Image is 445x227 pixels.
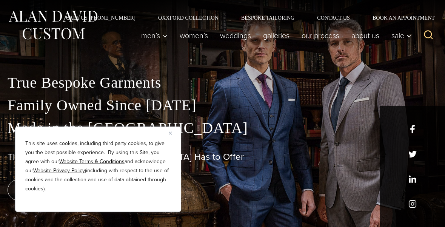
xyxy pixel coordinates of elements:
h1: The Best Custom Suits [GEOGRAPHIC_DATA] Has to Offer [8,151,437,162]
span: Sale [391,32,412,39]
nav: Secondary Navigation [54,15,437,20]
button: View Search Form [419,26,437,45]
a: About Us [345,28,385,43]
span: Men’s [141,32,168,39]
a: book an appointment [8,179,113,201]
a: Galleries [257,28,296,43]
p: This site uses cookies, including third party cookies, to give you the best possible experience. ... [25,139,171,193]
p: True Bespoke Garments Family Owned Since [DATE] Made in the [GEOGRAPHIC_DATA] [8,71,437,139]
a: Website Terms & Conditions [59,158,125,165]
a: Contact Us [306,15,361,20]
img: Alan David Custom [8,8,98,42]
a: Book an Appointment [361,15,437,20]
a: Our Process [296,28,345,43]
a: Call Us [PHONE_NUMBER] [54,15,147,20]
a: Website Privacy Policy [33,167,85,174]
a: weddings [214,28,257,43]
a: Bespoke Tailoring [230,15,306,20]
nav: Primary Navigation [135,28,416,43]
a: Women’s [174,28,214,43]
img: Close [169,131,172,135]
a: Oxxford Collection [147,15,230,20]
button: Close [169,128,178,137]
